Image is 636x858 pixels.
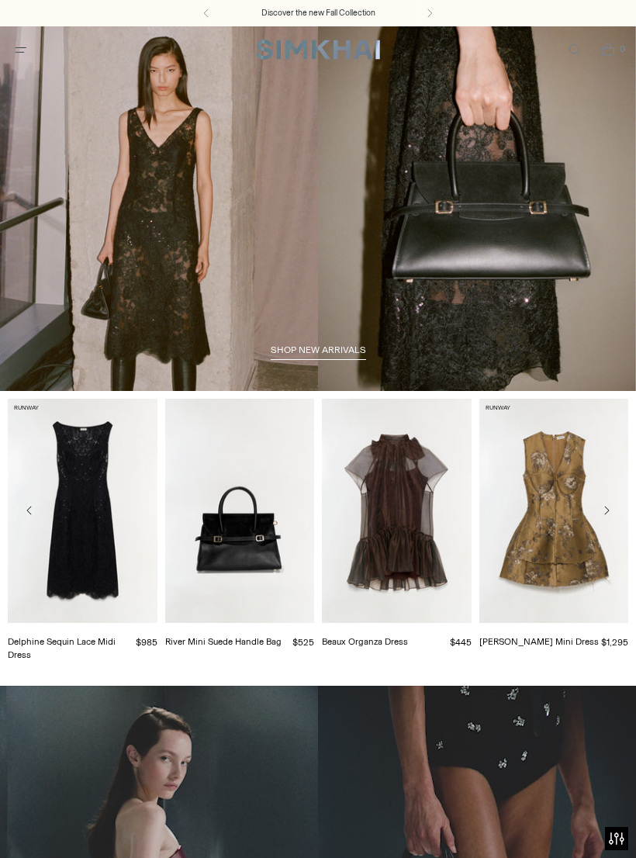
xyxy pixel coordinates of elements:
a: Discover the new Fall Collection [261,7,375,19]
button: Move to next carousel slide [593,496,620,524]
a: Open search modal [558,34,590,66]
span: shop new arrivals [271,344,366,355]
button: Open menu modal [5,34,36,66]
a: River Mini Suede Handle Bag [165,636,282,647]
a: Beaux Organza Dress [322,636,408,647]
a: Delphine Sequin Lace Midi Dress [8,636,116,661]
a: shop new arrivals [271,344,366,360]
button: Move to previous carousel slide [16,496,43,524]
span: 0 [616,42,630,56]
a: SIMKHAI [256,39,380,61]
a: [PERSON_NAME] Mini Dress [479,636,599,647]
a: Open cart modal [592,34,624,66]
